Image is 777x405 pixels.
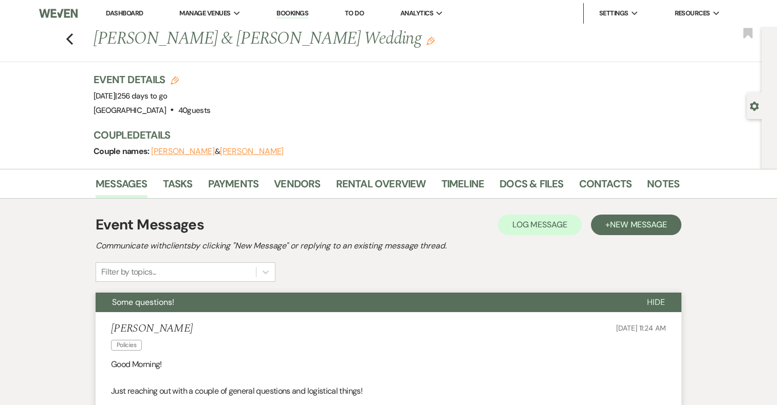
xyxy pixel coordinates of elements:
div: Filter by topics... [101,266,156,278]
span: Some questions! [112,297,174,307]
h1: [PERSON_NAME] & [PERSON_NAME] Wedding [94,27,554,51]
button: Log Message [498,215,582,235]
h5: [PERSON_NAME] [111,322,193,335]
a: Docs & Files [499,176,563,198]
span: 40 guests [178,105,211,115]
p: Good Morning! [111,358,666,371]
a: Payments [208,176,259,198]
a: Bookings [276,9,308,18]
a: Notes [647,176,679,198]
a: Timeline [441,176,485,198]
a: Contacts [579,176,632,198]
button: [PERSON_NAME] [151,147,215,156]
span: [DATE] [94,91,168,101]
span: Couple names: [94,146,151,157]
img: Weven Logo [39,3,78,24]
span: Manage Venues [179,8,230,18]
span: Hide [647,297,665,307]
button: [PERSON_NAME] [220,147,284,156]
button: Edit [427,36,435,45]
button: Open lead details [750,101,759,110]
a: Dashboard [106,9,143,17]
a: Rental Overview [336,176,426,198]
a: To Do [345,9,364,17]
button: +New Message [591,215,681,235]
h1: Event Messages [96,214,204,236]
a: Vendors [274,176,320,198]
span: Resources [675,8,710,18]
span: New Message [610,219,667,230]
span: & [151,146,284,157]
p: Just reaching out with a couple of general questions and logistical things! [111,384,666,398]
span: Settings [599,8,628,18]
button: Hide [631,293,681,312]
span: 256 days to go [117,91,168,101]
span: Log Message [512,219,567,230]
span: [DATE] 11:24 AM [616,323,666,333]
a: Messages [96,176,147,198]
span: Analytics [400,8,433,18]
h3: Event Details [94,72,210,87]
span: Policies [111,340,142,351]
h3: Couple Details [94,128,669,142]
h2: Communicate with clients by clicking "New Message" or replying to an existing message thread. [96,240,681,252]
a: Tasks [163,176,193,198]
button: Some questions! [96,293,631,312]
span: [GEOGRAPHIC_DATA] [94,105,166,115]
span: | [115,91,167,101]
